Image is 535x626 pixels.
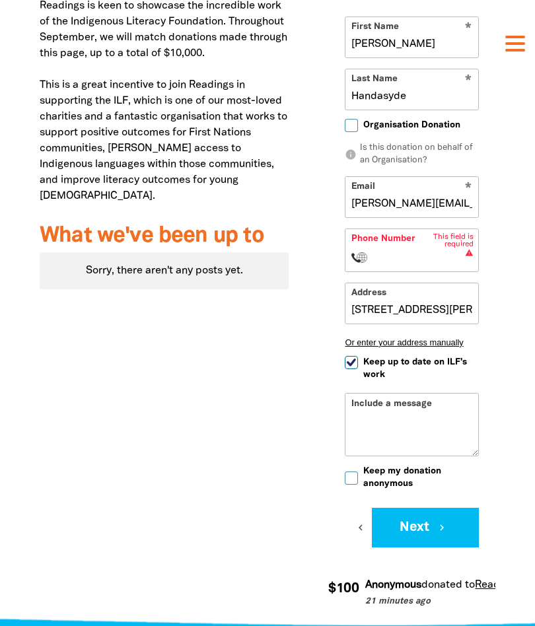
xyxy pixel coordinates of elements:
[328,577,495,608] div: Donation stream
[363,465,479,490] span: Keep my donation anonymous
[355,522,367,534] i: chevron_left
[345,356,358,369] input: Keep up to date on ILF's work
[40,252,289,289] div: Sorry, there aren't any posts yet.
[372,508,479,547] button: Next chevron_right
[345,337,479,347] button: Or enter your address manually
[40,224,289,248] h3: What we've been up to
[345,119,358,132] input: Organisation Donation
[345,508,372,547] button: chevron_left
[40,252,289,289] div: Paginated content
[406,580,459,590] span: donated to
[345,471,358,485] input: Keep my donation anonymous
[345,149,357,160] i: info
[345,142,479,168] p: Is this donation on behalf of an Organisation?
[312,582,343,596] span: $100
[363,356,479,381] span: Keep up to date on ILF's work
[349,580,406,590] em: Anonymous
[363,119,460,131] span: Organisation Donation
[436,522,448,534] i: chevron_right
